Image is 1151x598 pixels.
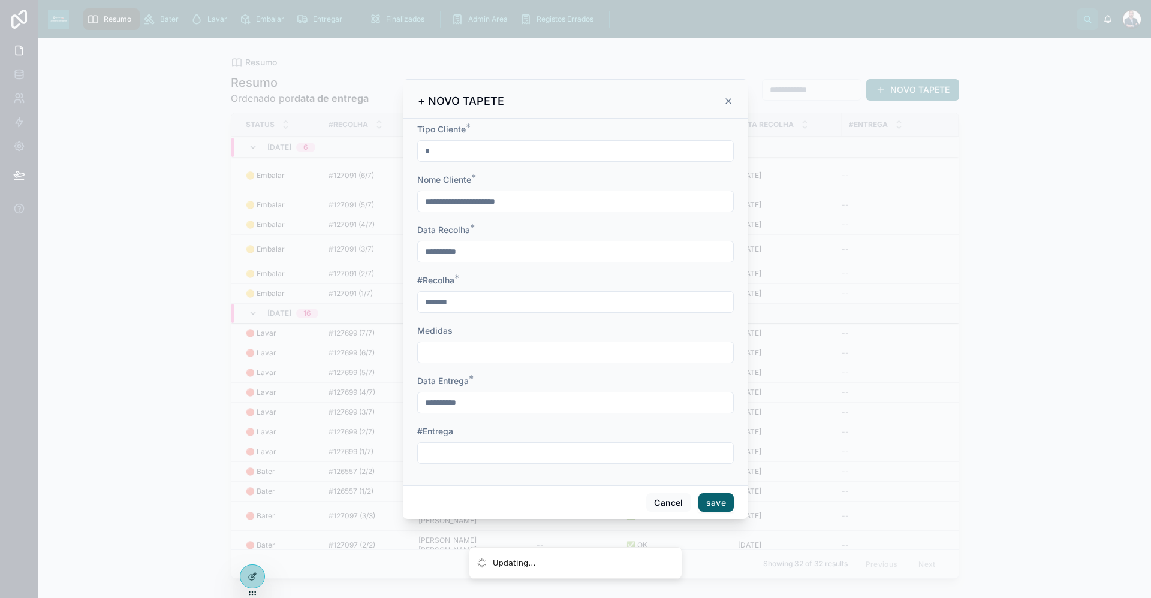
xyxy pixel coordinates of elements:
[418,94,504,108] h3: + NOVO TAPETE
[417,376,469,386] span: Data Entrega
[698,493,734,512] button: save
[646,493,691,512] button: Cancel
[493,557,536,569] div: Updating...
[417,124,466,134] span: Tipo Cliente
[417,225,470,235] span: Data Recolha
[417,426,453,436] span: #Entrega
[417,325,453,336] span: Medidas
[417,275,454,285] span: #Recolha
[417,174,471,185] span: Nome Cliente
